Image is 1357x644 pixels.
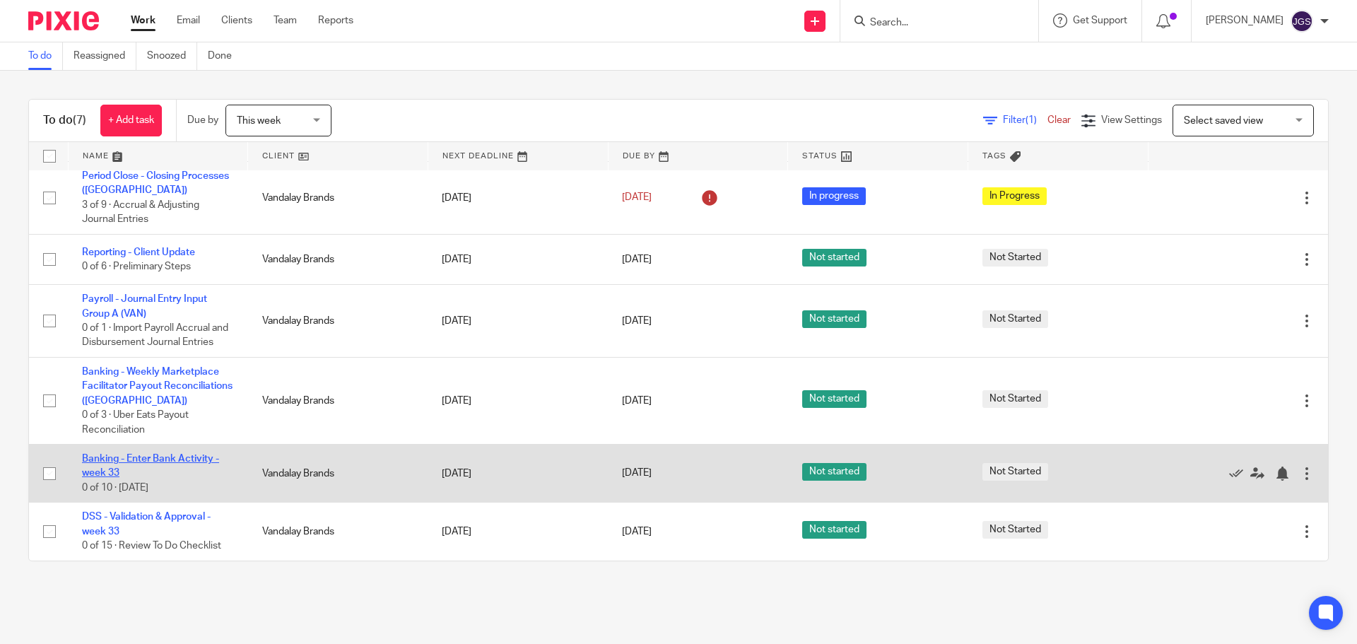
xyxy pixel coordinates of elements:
[248,358,428,445] td: Vandalay Brands
[187,113,218,127] p: Due by
[428,162,608,235] td: [DATE]
[1229,466,1250,480] a: Mark as done
[1047,115,1071,125] a: Clear
[802,249,867,267] span: Not started
[802,463,867,481] span: Not started
[318,13,353,28] a: Reports
[802,390,867,408] span: Not started
[1101,115,1162,125] span: View Settings
[1291,10,1313,33] img: svg%3E
[982,521,1048,539] span: Not Started
[131,13,155,28] a: Work
[177,13,200,28] a: Email
[802,521,867,539] span: Not started
[82,200,199,225] span: 3 of 9 · Accrual & Adjusting Journal Entries
[428,445,608,503] td: [DATE]
[82,512,211,536] a: DSS - Validation & Approval - week 33
[248,445,428,503] td: Vandalay Brands
[208,42,242,70] a: Done
[248,162,428,235] td: Vandalay Brands
[428,503,608,561] td: [DATE]
[982,249,1048,267] span: Not Started
[1026,115,1037,125] span: (1)
[802,187,866,205] span: In progress
[1073,16,1127,25] span: Get Support
[221,13,252,28] a: Clients
[82,541,221,551] span: 0 of 15 · Review To Do Checklist
[982,310,1048,328] span: Not Started
[82,483,148,493] span: 0 of 10 · [DATE]
[147,42,197,70] a: Snoozed
[622,469,652,479] span: [DATE]
[982,463,1048,481] span: Not Started
[248,503,428,561] td: Vandalay Brands
[73,115,86,126] span: (7)
[237,116,281,126] span: This week
[82,247,195,257] a: Reporting - Client Update
[28,42,63,70] a: To do
[869,17,996,30] input: Search
[28,11,99,30] img: Pixie
[982,152,1006,160] span: Tags
[43,113,86,128] h1: To do
[82,171,229,195] a: Period Close - Closing Processes ([GEOGRAPHIC_DATA])
[82,367,233,406] a: Banking - Weekly Marketplace Facilitator Payout Reconciliations ([GEOGRAPHIC_DATA])
[622,316,652,326] span: [DATE]
[428,358,608,445] td: [DATE]
[982,187,1047,205] span: In Progress
[428,234,608,284] td: [DATE]
[428,285,608,358] td: [DATE]
[248,234,428,284] td: Vandalay Brands
[274,13,297,28] a: Team
[1206,13,1283,28] p: [PERSON_NAME]
[82,410,189,435] span: 0 of 3 · Uber Eats Payout Reconciliation
[100,105,162,136] a: + Add task
[622,193,652,203] span: [DATE]
[74,42,136,70] a: Reassigned
[802,310,867,328] span: Not started
[82,294,207,318] a: Payroll - Journal Entry Input Group A (VAN)
[622,527,652,537] span: [DATE]
[622,396,652,406] span: [DATE]
[982,390,1048,408] span: Not Started
[1003,115,1047,125] span: Filter
[622,254,652,264] span: [DATE]
[82,323,228,348] span: 0 of 1 · Import Payroll Accrual and Disbursement Journal Entries
[82,262,191,271] span: 0 of 6 · Preliminary Steps
[1184,116,1263,126] span: Select saved view
[82,454,219,478] a: Banking - Enter Bank Activity - week 33
[248,285,428,358] td: Vandalay Brands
